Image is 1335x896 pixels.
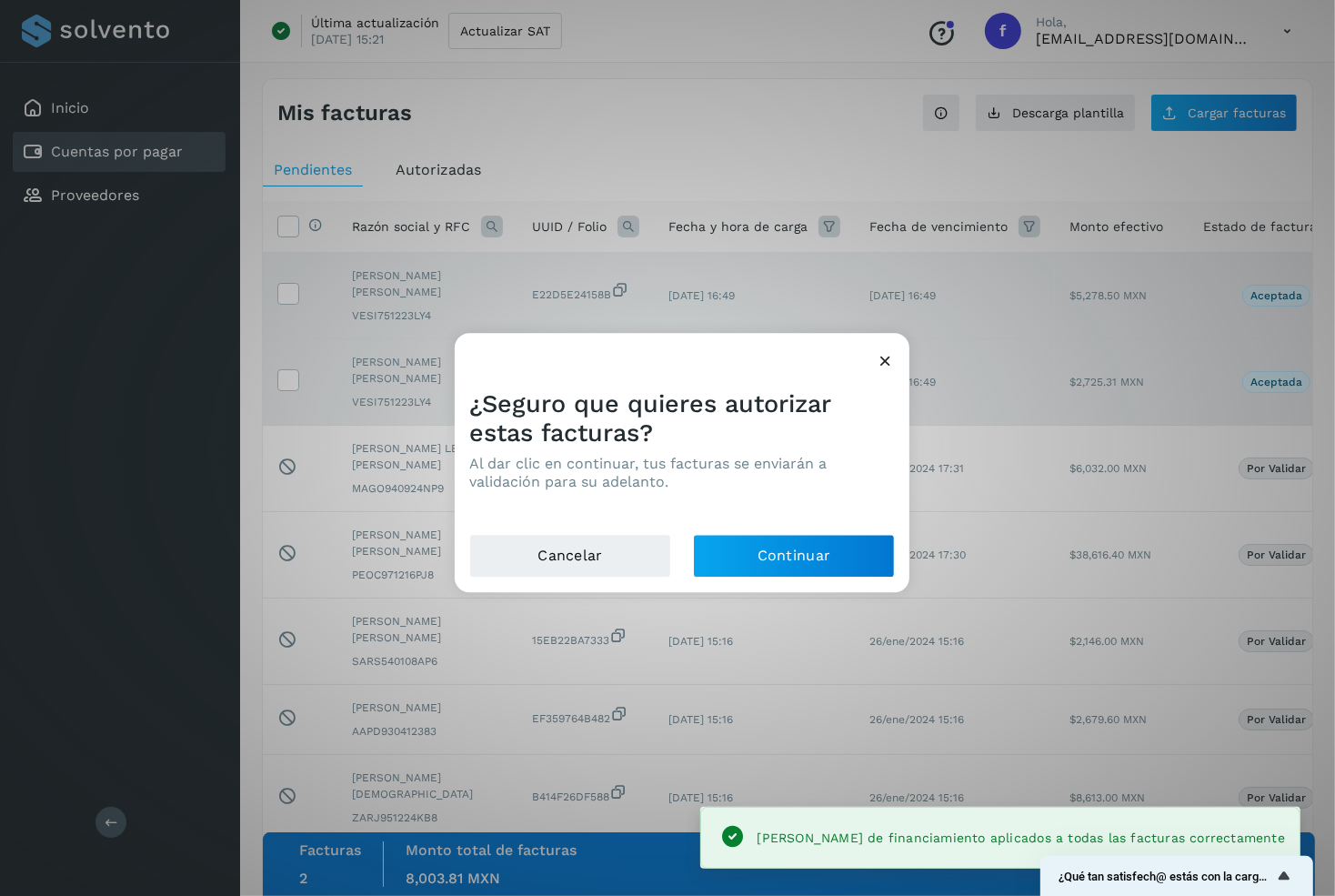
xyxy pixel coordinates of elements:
span: ¿Seguro que quieres autorizar estas facturas? [469,389,830,448]
span: ¿Qué tan satisfech@ estás con la carga de tus facturas? [1059,870,1273,883]
span: Al dar clic en continuar, tus facturas se enviarán a validación para su adelanto. [469,456,827,490]
button: Continuar [693,534,895,578]
span: [PERSON_NAME] de financiamiento aplicados a todas las facturas correctamente [758,831,1285,845]
button: Cancelar [469,534,671,578]
button: Mostrar encuesta - ¿Qué tan satisfech@ estás con la carga de tus facturas? [1059,865,1295,887]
